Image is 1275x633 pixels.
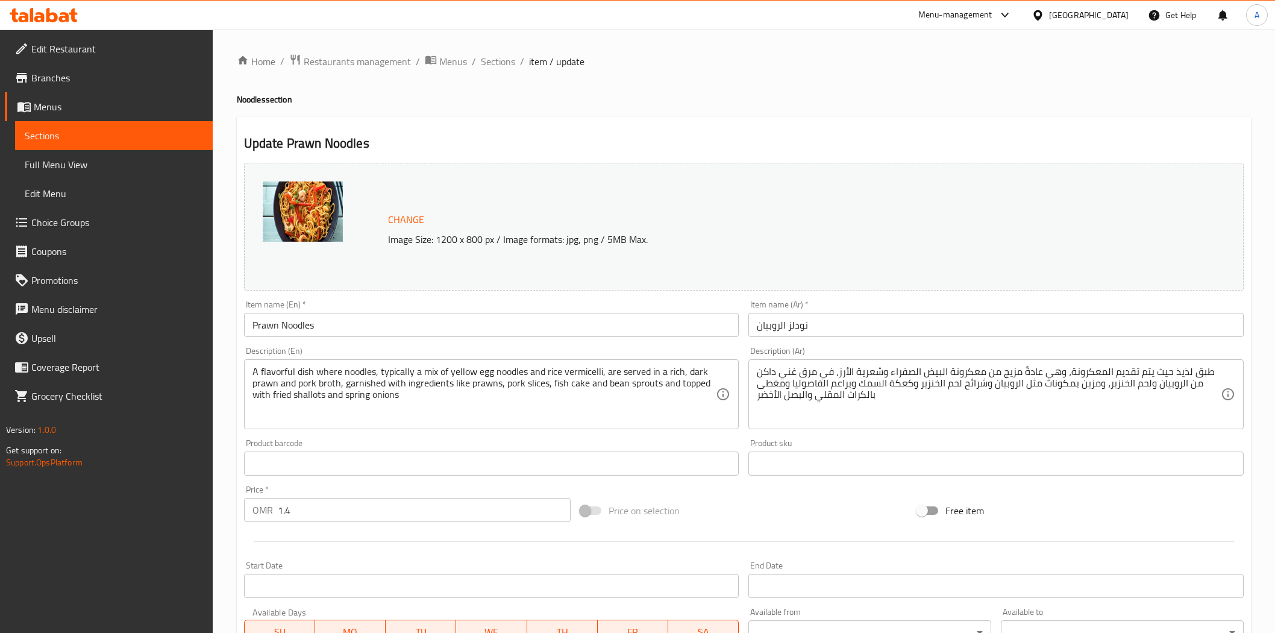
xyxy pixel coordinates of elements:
a: Full Menu View [15,150,213,179]
a: Edit Restaurant [5,34,213,63]
a: Menus [5,92,213,121]
a: Choice Groups [5,208,213,237]
span: Coverage Report [31,360,203,374]
textarea: طبق لذيذ حيث يتم تقديم المعكرونة، وهي عادةً مزيج من معكرونة البيض الصفراء وشعرية الأرز، في مرق غن... [757,366,1221,423]
textarea: A flavorful dish where noodles, typically a mix of yellow egg noodles and rice vermicelli, are se... [252,366,716,423]
span: Sections [25,128,203,143]
li: / [280,54,284,69]
span: item / update [529,54,584,69]
a: Branches [5,63,213,92]
li: / [520,54,524,69]
img: mmw_638923318195637305 [263,181,343,242]
span: Edit Restaurant [31,42,203,56]
span: Menus [34,99,203,114]
input: Enter name En [244,313,739,337]
input: Please enter product sku [748,452,1244,476]
span: Edit Menu [25,186,203,201]
a: Grocery Checklist [5,382,213,411]
span: Price on selection [609,503,680,518]
p: OMR [252,503,273,517]
div: [GEOGRAPHIC_DATA] [1049,8,1129,22]
span: Restaurants management [304,54,411,69]
a: Sections [481,54,515,69]
li: / [472,54,476,69]
input: Please enter product barcode [244,452,739,476]
input: Please enter price [278,498,571,522]
span: A [1255,8,1259,22]
li: / [416,54,420,69]
a: Upsell [5,324,213,353]
input: Enter name Ar [748,313,1244,337]
h4: Noodles section [237,93,1251,105]
nav: breadcrumb [237,54,1251,69]
a: Coupons [5,237,213,266]
a: Promotions [5,266,213,295]
a: Menu disclaimer [5,295,213,324]
span: Coupons [31,244,203,259]
p: Image Size: 1200 x 800 px / Image formats: jpg, png / 5MB Max. [383,232,1105,247]
a: Support.OpsPlatform [6,455,83,470]
a: Sections [15,121,213,150]
span: Menu disclaimer [31,302,203,316]
span: Version: [6,422,36,438]
span: Choice Groups [31,215,203,230]
span: Get support on: [6,442,61,458]
a: Coverage Report [5,353,213,382]
span: Free item [945,503,984,518]
div: Menu-management [918,8,992,22]
span: Change [388,211,424,228]
button: Change [383,207,429,232]
h2: Update Prawn Noodles [244,134,1244,153]
span: Branches [31,71,203,85]
span: Grocery Checklist [31,389,203,403]
span: Full Menu View [25,157,203,172]
span: 1.0.0 [37,422,56,438]
a: Home [237,54,275,69]
span: Upsell [31,331,203,345]
span: Menus [439,54,467,69]
span: Promotions [31,273,203,288]
a: Edit Menu [15,179,213,208]
a: Restaurants management [289,54,411,69]
a: Menus [425,54,467,69]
